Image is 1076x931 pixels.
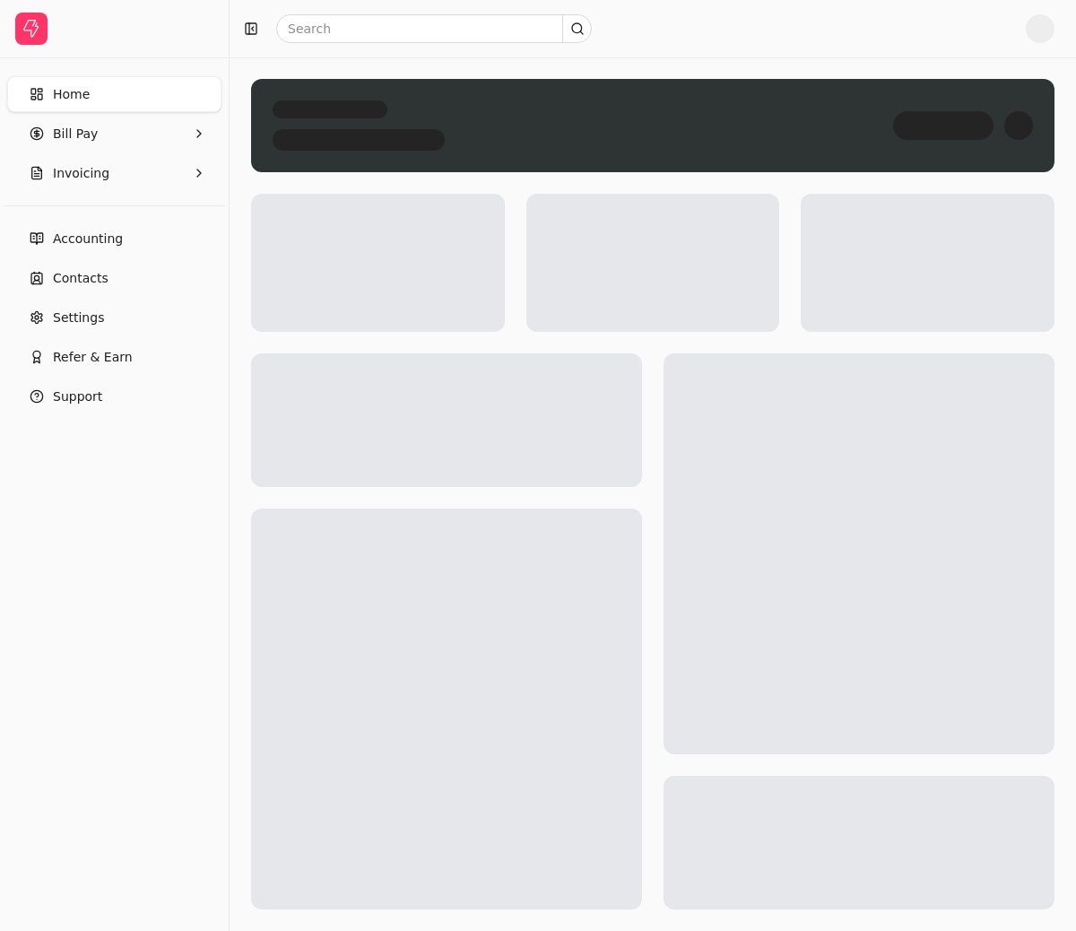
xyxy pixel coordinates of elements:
span: Contacts [53,269,108,288]
a: Home [7,76,221,112]
a: Accounting [7,221,221,257]
button: Support [7,378,221,414]
a: Contacts [7,260,221,296]
button: Invoicing [7,155,221,191]
span: Support [53,387,102,406]
button: Bill Pay [7,116,221,152]
span: Bill Pay [53,125,98,144]
span: Refer & Earn [53,348,133,367]
span: Accounting [53,230,123,248]
span: Home [53,85,90,104]
input: Search [276,14,592,43]
span: Invoicing [53,164,109,183]
a: Settings [7,300,221,335]
span: Settings [53,309,104,327]
button: Refer & Earn [7,339,221,375]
